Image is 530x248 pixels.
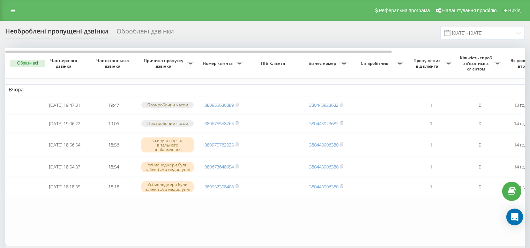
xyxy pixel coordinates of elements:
span: Причина пропуску дзвінка [141,58,187,69]
span: Вихід [508,8,521,13]
td: 18:56 [89,133,138,156]
div: Поза робочим часом [141,102,194,108]
div: Скинуто під час вітального повідомлення [141,137,194,153]
span: Кількість спроб зв'язатись з клієнтом [459,55,494,72]
a: 380443906380 [309,142,338,148]
span: ПІБ Клієнта [252,61,296,66]
td: 0 [455,115,504,132]
span: Час першого дзвінка [46,58,83,69]
button: Обрати всі [10,60,45,67]
span: Співробітник [354,61,397,66]
div: Необроблені пропущені дзвінки [5,28,108,38]
td: [DATE] 18:54:37 [40,158,89,176]
td: [DATE] 19:06:22 [40,115,89,132]
td: [DATE] 19:47:31 [40,97,89,114]
td: [DATE] 18:18:35 [40,178,89,196]
td: [DATE] 18:56:54 [40,133,89,156]
div: Усі менеджери були зайняті або недоступні [141,162,194,172]
td: 0 [455,97,504,114]
span: Пропущених від клієнта [410,58,446,69]
td: 1 [406,133,455,156]
td: 1 [406,158,455,176]
div: Поза робочим часом [141,120,194,126]
div: Усі менеджери були зайняті або недоступні [141,181,194,192]
a: 380443906380 [309,164,338,170]
a: 380975762025 [204,142,234,148]
a: 380443923682 [309,102,338,108]
div: Open Intercom Messenger [506,209,523,225]
a: 380673648954 [204,164,234,170]
span: Реферальна програма [379,8,430,13]
span: Час останнього дзвінка [95,58,132,69]
td: 19:47 [89,97,138,114]
span: Бізнес номер [305,61,341,66]
td: 0 [455,158,504,176]
span: Налаштування профілю [442,8,497,13]
td: 18:18 [89,178,138,196]
span: Номер клієнта [201,61,236,66]
td: 0 [455,133,504,156]
td: 1 [406,178,455,196]
a: 380443923682 [309,120,338,127]
td: 18:54 [89,158,138,176]
td: 19:06 [89,115,138,132]
a: 380952308408 [204,183,234,190]
td: 1 [406,97,455,114]
td: 1 [406,115,455,132]
a: 380675558765 [204,120,234,127]
div: Оброблені дзвінки [117,28,174,38]
a: 380955636889 [204,102,234,108]
td: 0 [455,178,504,196]
a: 380443906380 [309,183,338,190]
